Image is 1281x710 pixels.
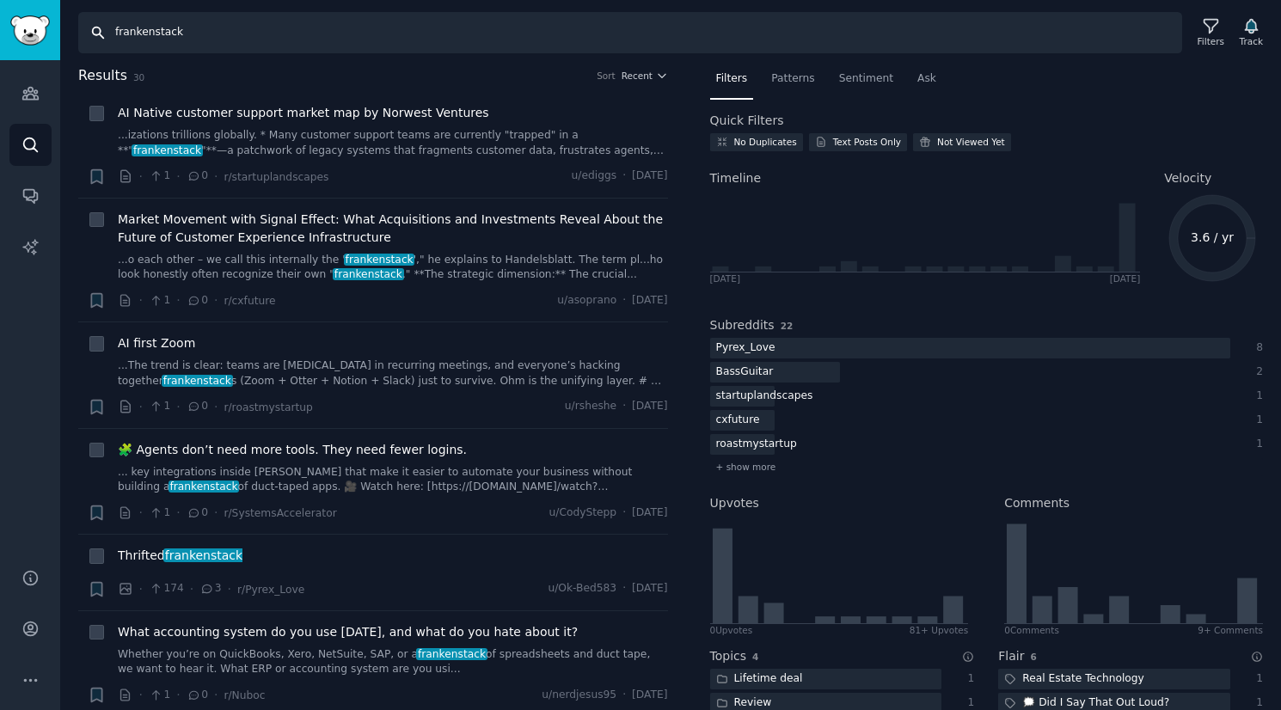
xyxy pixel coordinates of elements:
[622,505,626,521] span: ·
[118,547,242,565] span: Thrifted
[1004,624,1059,636] div: 0 Comment s
[176,291,180,309] span: ·
[344,254,415,266] span: frankenstack
[632,581,667,597] span: [DATE]
[1248,364,1264,380] div: 2
[839,71,893,87] span: Sentiment
[187,688,208,703] span: 0
[139,291,143,309] span: ·
[118,104,489,122] a: AI Native customer support market map by Norwest Ventures
[176,398,180,416] span: ·
[149,399,170,414] span: 1
[149,505,170,521] span: 1
[710,362,780,383] div: BassGuitar
[572,168,617,184] span: u/ediggs
[224,171,328,183] span: r/startuplandscapes
[149,168,170,184] span: 1
[187,399,208,414] span: 0
[710,647,747,665] h2: Topics
[1240,35,1263,47] div: Track
[176,504,180,522] span: ·
[998,669,1150,690] div: Real Estate Technology
[169,480,240,493] span: frankenstack
[710,272,741,285] div: [DATE]
[833,136,901,148] div: Text Posts Only
[118,547,242,565] a: Thriftedfrankenstack
[228,580,231,598] span: ·
[149,581,184,597] span: 174
[622,581,626,597] span: ·
[710,316,775,334] h2: Subreddits
[622,688,626,703] span: ·
[710,669,809,690] div: Lifetime deal
[781,321,794,331] span: 22
[771,71,814,87] span: Patterns
[910,624,969,636] div: 81+ Upvotes
[149,293,170,309] span: 1
[917,71,936,87] span: Ask
[1248,413,1264,428] div: 1
[139,168,143,186] span: ·
[139,686,143,704] span: ·
[214,504,218,522] span: ·
[548,581,616,597] span: u/Ok-Bed583
[118,623,578,641] a: What accounting system do you use [DATE], and what do you hate about it?
[622,293,626,309] span: ·
[549,505,617,521] span: u/CodyStepp
[190,580,193,598] span: ·
[118,334,195,352] a: AI first Zoom
[622,70,668,82] button: Recent
[149,688,170,703] span: 1
[118,358,668,389] a: ...The trend is clear: teams are [MEDICAL_DATA] in recurring meetings, and everyone’s hacking tog...
[214,686,218,704] span: ·
[710,624,753,636] div: 0 Upvote s
[937,136,1005,148] div: Not Viewed Yet
[1191,230,1234,244] text: 3.6 / yr
[710,434,803,456] div: roastmystartup
[333,268,404,280] span: frankenstack
[1030,652,1036,662] span: 6
[118,128,668,158] a: ...izations trillions globally. * Many customer support teams are currently "trapped" in a **"fra...
[162,375,233,387] span: frankenstack
[118,253,668,283] a: ...o each other – we call this internally the 'frankenstack'," he explains to Handelsblatt. The t...
[78,12,1182,53] input: Search Keyword
[199,581,221,597] span: 3
[214,168,218,186] span: ·
[118,211,668,247] a: Market Movement with Signal Effect: What Acquisitions and Investments Reveal About the Future of ...
[710,386,819,407] div: startuplandscapes
[118,441,467,459] span: 🧩 Agents don’t need more tools. They need fewer logins.
[237,584,304,596] span: r/Pyrex_Love
[632,505,667,521] span: [DATE]
[752,652,758,662] span: 4
[10,15,50,46] img: GummySearch logo
[224,507,336,519] span: r/SystemsAccelerator
[710,410,766,432] div: cxfuture
[1198,624,1263,636] div: 9+ Comments
[632,399,667,414] span: [DATE]
[716,461,776,473] span: + show more
[622,168,626,184] span: ·
[710,169,762,187] span: Timeline
[214,398,218,416] span: ·
[597,70,616,82] div: Sort
[632,293,667,309] span: [DATE]
[187,168,208,184] span: 0
[224,689,265,701] span: r/Nuboc
[224,401,312,413] span: r/roastmystartup
[710,112,784,130] h2: Quick Filters
[139,504,143,522] span: ·
[1004,494,1070,512] h2: Comments
[416,648,487,660] span: frankenstack
[187,505,208,521] span: 0
[78,65,127,87] span: Results
[1164,169,1211,187] span: Velocity
[710,338,781,359] div: Pyrex_Love
[632,168,667,184] span: [DATE]
[998,647,1024,665] h2: Flair
[1248,437,1264,452] div: 1
[1248,671,1264,687] div: 1
[1248,340,1264,356] div: 8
